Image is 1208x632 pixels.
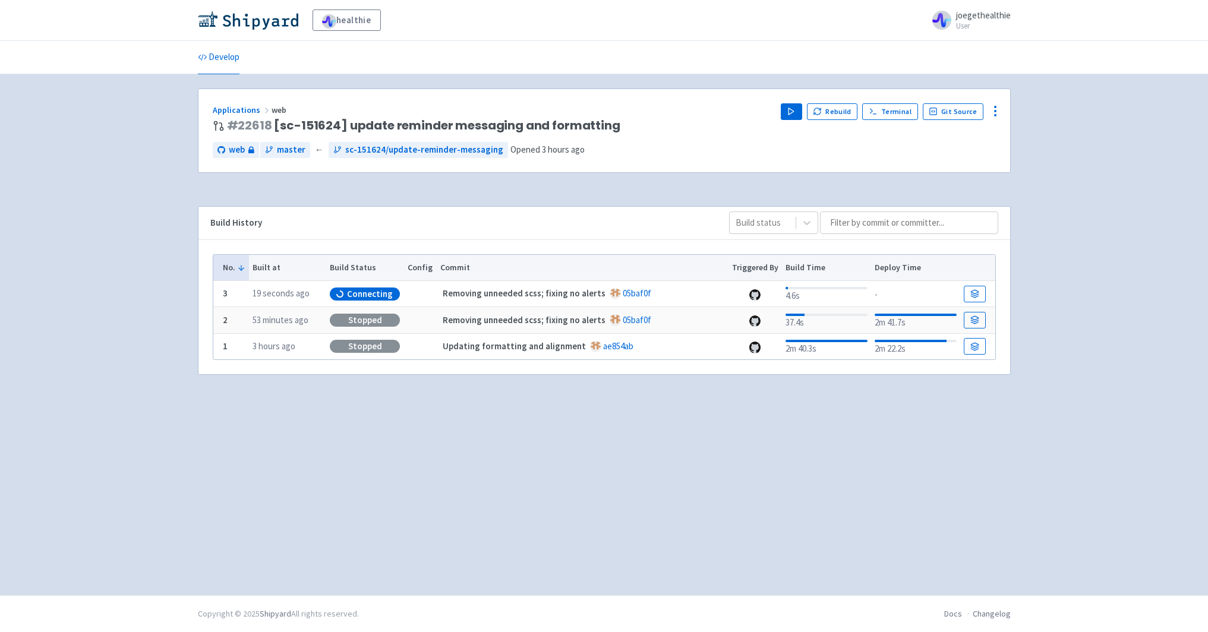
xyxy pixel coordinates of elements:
strong: Removing unneeded scss; fixing no alerts [443,287,605,299]
b: 3 [223,287,228,299]
div: Stopped [330,314,400,327]
strong: Updating formatting and alignment [443,340,586,352]
a: Build Details [964,286,985,302]
time: 19 seconds ago [253,287,310,299]
a: web [213,142,259,158]
time: 3 hours ago [253,340,295,352]
time: 53 minutes ago [253,314,308,326]
a: Shipyard [260,608,291,619]
strong: Removing unneeded scss; fixing no alerts [443,314,605,326]
a: sc-151624/update-reminder-messaging [329,142,508,158]
a: Build Details [964,312,985,328]
b: 2 [223,314,228,326]
a: Changelog [973,608,1011,619]
th: Build Status [326,255,404,281]
th: Build Time [782,255,871,281]
a: 05baf0f [623,314,651,326]
div: - [875,286,956,302]
button: Play [781,103,802,120]
div: 2m 40.3s [786,337,867,356]
a: Git Source [923,103,984,120]
span: joegethealthie [956,10,1011,21]
span: web [272,105,288,115]
a: Terminal [862,103,917,120]
div: 2m 22.2s [875,337,956,356]
span: Opened [510,144,585,155]
a: #22618 [227,117,272,134]
div: Copyright © 2025 All rights reserved. [198,608,359,620]
a: Applications [213,105,272,115]
th: Deploy Time [871,255,960,281]
img: Shipyard logo [198,11,298,30]
a: Docs [944,608,962,619]
span: [sc-151624] update reminder messaging and formatting [227,119,620,132]
a: ae854ab [603,340,633,352]
th: Triggered By [728,255,782,281]
span: web [229,143,245,157]
div: 4.6s [786,285,867,303]
span: ← [315,143,324,157]
a: healthie [313,10,381,31]
input: Filter by commit or committer... [820,211,998,234]
time: 3 hours ago [542,144,585,155]
div: 37.4s [786,311,867,330]
span: Connecting [347,288,393,300]
a: Build Details [964,338,985,355]
th: Config [404,255,437,281]
span: sc-151624/update-reminder-messaging [345,143,503,157]
div: 2m 41.7s [875,311,956,330]
a: master [260,142,310,158]
th: Built at [249,255,326,281]
a: 05baf0f [623,287,651,299]
a: joegethealthie User [925,11,1011,30]
span: master [277,143,305,157]
small: User [956,22,1011,30]
b: 1 [223,340,228,352]
div: Stopped [330,340,400,353]
th: Commit [436,255,728,281]
div: Build History [210,216,710,230]
button: No. [223,261,245,274]
a: Develop [198,41,239,74]
button: Rebuild [807,103,858,120]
